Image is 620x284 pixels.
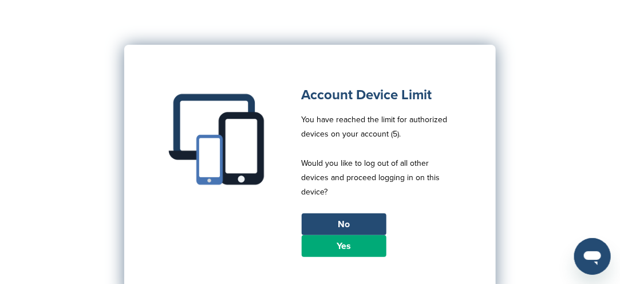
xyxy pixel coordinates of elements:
[302,213,386,235] a: No
[164,85,273,194] img: Multiple devices
[302,85,456,106] h1: Account Device Limit
[302,235,386,257] a: Yes
[574,238,611,275] iframe: Button to launch messaging window
[302,112,456,213] p: You have reached the limit for authorized devices on your account (5). Would you like to log out ...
